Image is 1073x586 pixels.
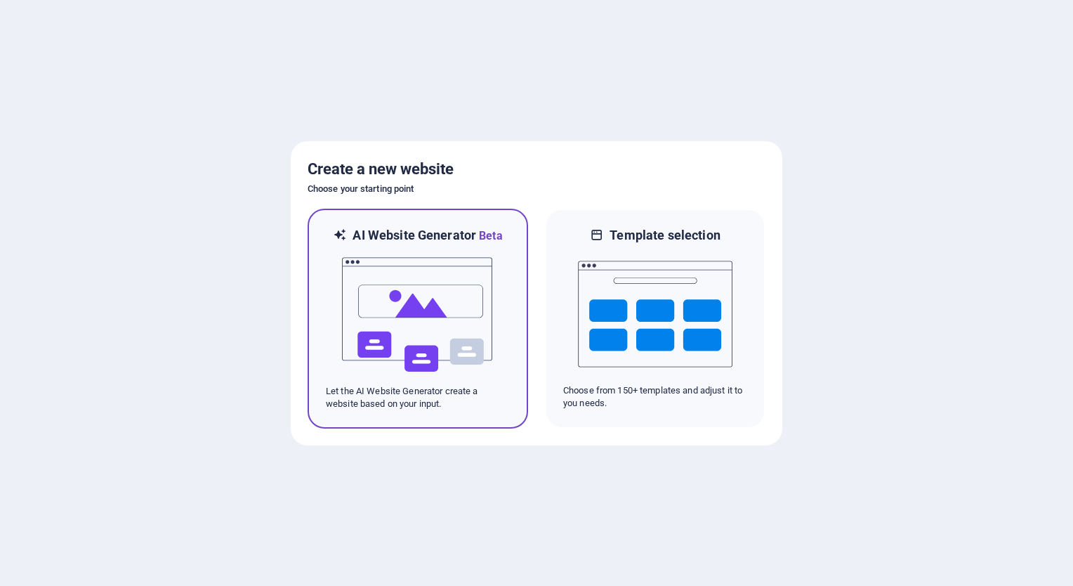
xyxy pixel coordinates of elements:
div: Template selectionChoose from 150+ templates and adjust it to you needs. [545,209,765,429]
h5: Create a new website [308,158,765,181]
h6: Choose your starting point [308,181,765,197]
p: Choose from 150+ templates and adjust it to you needs. [563,384,747,410]
h6: Template selection [610,227,720,244]
h6: AI Website Generator [353,227,502,245]
p: Let the AI Website Generator create a website based on your input. [326,385,510,410]
span: Beta [476,229,503,242]
div: AI Website GeneratorBetaaiLet the AI Website Generator create a website based on your input. [308,209,528,429]
img: ai [341,245,495,385]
